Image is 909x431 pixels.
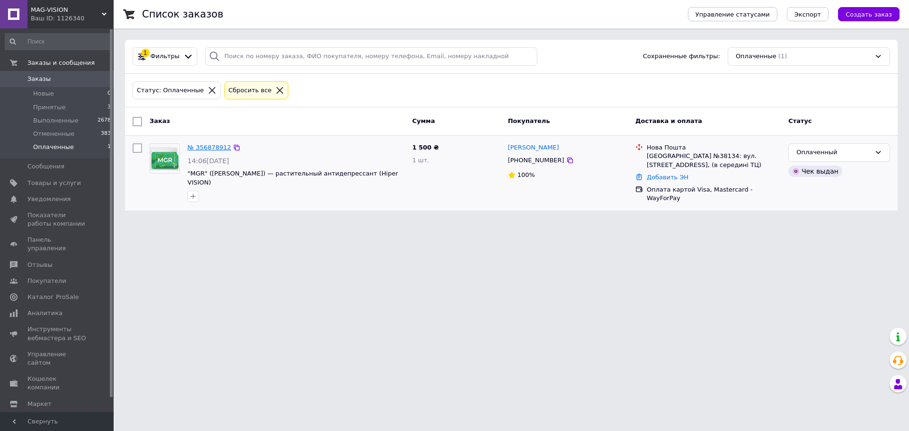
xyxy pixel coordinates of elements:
a: Создать заказ [829,10,900,18]
div: [GEOGRAPHIC_DATA] №38134: вул. [STREET_ADDRESS], (в середині ТЦ) [647,152,781,169]
span: (1) [778,53,787,60]
span: Заказ [150,117,170,124]
span: 3 [107,103,111,112]
span: [PHONE_NUMBER] [508,157,564,164]
div: Статус: Оплаченные [135,86,206,96]
span: Уведомления [27,195,71,203]
a: [PERSON_NAME] [508,143,559,152]
span: Управление статусами [695,11,770,18]
div: Оплата картой Visa, Mastercard - WayForPay [647,185,781,202]
div: Сбросить все [227,86,274,96]
span: Маркет [27,400,52,408]
span: Принятые [33,103,66,112]
div: Оплаченный [796,148,871,158]
span: 1 500 ₴ [412,144,439,151]
input: Поиск по номеру заказа, ФИО покупателя, номеру телефона, Email, номеру накладной [205,47,537,66]
span: 0 [107,89,111,98]
input: Поиск [5,33,112,50]
span: Отмененные [33,130,74,138]
a: "MGR" ([PERSON_NAME]) — растительный антидепрессант (Hiper VISION) [187,170,398,186]
span: Каталог ProSale [27,293,79,301]
span: Сообщения [27,162,64,171]
div: Ваш ID: 1126340 [31,14,114,23]
span: 14:06[DATE] [187,157,229,165]
span: 1 шт. [412,157,429,164]
span: Товары и услуги [27,179,81,187]
a: Фото товару [150,143,180,174]
span: Новые [33,89,54,98]
div: Чек выдан [788,166,842,177]
span: Заказы [27,75,51,83]
span: Создать заказ [846,11,892,18]
span: Покупатели [27,277,66,285]
span: Аналитика [27,309,62,317]
span: Фильтры [151,52,180,61]
span: Выполненные [33,116,79,125]
span: Покупатель [508,117,550,124]
button: Экспорт [787,7,829,21]
span: Показатели работы компании [27,211,88,228]
span: 100% [517,171,535,178]
span: Сумма [412,117,435,124]
a: № 356878912 [187,144,231,151]
span: Инструменты вебмастера и SEO [27,325,88,342]
span: Панель управления [27,236,88,253]
div: Нова Пошта [647,143,781,152]
img: Фото товару [150,147,179,170]
span: Заказы и сообщения [27,59,95,67]
span: Сохраненные фильтры: [643,52,720,61]
span: 383 [101,130,111,138]
span: 1 [107,143,111,151]
span: Оплаченные [736,52,776,61]
button: Создать заказ [838,7,900,21]
span: Доставка и оплата [635,117,702,124]
span: Экспорт [794,11,821,18]
span: MAG-VISION [31,6,102,14]
a: Добавить ЭН [647,174,688,181]
div: 1 [141,49,150,57]
span: Отзывы [27,261,53,269]
span: 2678 [98,116,111,125]
span: Управление сайтом [27,350,88,367]
span: Статус [788,117,812,124]
h1: Список заказов [142,9,223,20]
span: Оплаченные [33,143,74,151]
span: Кошелек компании [27,375,88,392]
button: Управление статусами [688,7,777,21]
